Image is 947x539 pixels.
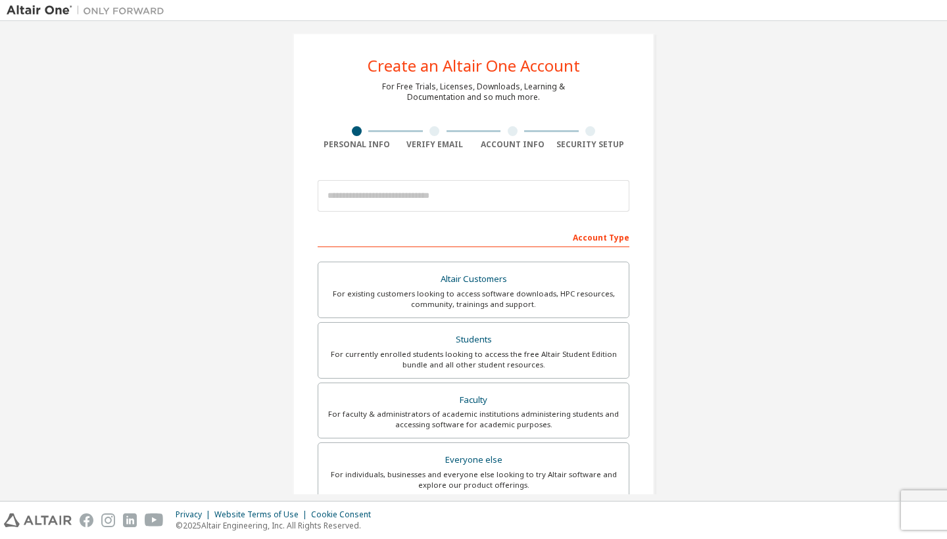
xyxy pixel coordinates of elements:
div: Personal Info [318,139,396,150]
img: youtube.svg [145,513,164,527]
div: Everyone else [326,451,621,469]
div: Security Setup [552,139,630,150]
div: For existing customers looking to access software downloads, HPC resources, community, trainings ... [326,289,621,310]
div: For Free Trials, Licenses, Downloads, Learning & Documentation and so much more. [382,82,565,103]
p: © 2025 Altair Engineering, Inc. All Rights Reserved. [176,520,379,531]
div: Students [326,331,621,349]
div: Create an Altair One Account [368,58,580,74]
div: For currently enrolled students looking to access the free Altair Student Edition bundle and all ... [326,349,621,370]
img: Altair One [7,4,171,17]
div: Verify Email [396,139,474,150]
img: altair_logo.svg [4,513,72,527]
img: linkedin.svg [123,513,137,527]
div: Altair Customers [326,270,621,289]
div: For faculty & administrators of academic institutions administering students and accessing softwa... [326,409,621,430]
div: Website Terms of Use [214,509,311,520]
div: Account Info [473,139,552,150]
div: Cookie Consent [311,509,379,520]
div: Privacy [176,509,214,520]
div: Account Type [318,226,629,247]
img: instagram.svg [101,513,115,527]
img: facebook.svg [80,513,93,527]
div: Faculty [326,391,621,410]
div: For individuals, businesses and everyone else looking to try Altair software and explore our prod... [326,469,621,490]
